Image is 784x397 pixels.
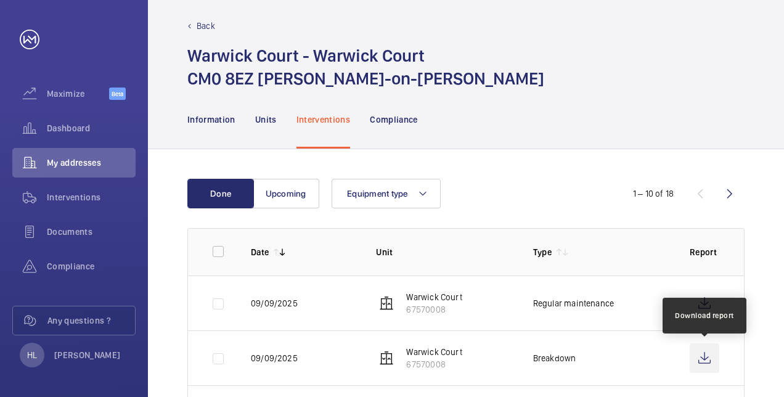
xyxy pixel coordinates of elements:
p: Back [197,20,215,32]
p: 67570008 [406,303,462,316]
button: Upcoming [253,179,319,208]
p: 67570008 [406,358,462,370]
div: 1 – 10 of 18 [633,187,674,200]
span: Equipment type [347,189,408,198]
p: Warwick Court [406,346,462,358]
p: Date [251,246,269,258]
p: [PERSON_NAME] [54,349,121,361]
span: Interventions [47,191,136,203]
h1: Warwick Court - Warwick Court CM0 8EZ [PERSON_NAME]-on-[PERSON_NAME] [187,44,544,90]
p: Units [255,113,277,126]
p: Interventions [296,113,351,126]
p: Breakdown [533,352,576,364]
span: Compliance [47,260,136,272]
p: Compliance [370,113,418,126]
p: 09/09/2025 [251,352,298,364]
p: 09/09/2025 [251,297,298,309]
p: Warwick Court [406,291,462,303]
div: Download report [675,310,734,321]
span: Beta [109,88,126,100]
span: Any questions ? [47,314,135,327]
img: elevator.svg [379,296,394,311]
span: My addresses [47,157,136,169]
p: Type [533,246,552,258]
p: Regular maintenance [533,297,614,309]
span: Maximize [47,88,109,100]
p: Information [187,113,235,126]
span: Documents [47,226,136,238]
button: Done [187,179,254,208]
p: Report [690,246,719,258]
p: Unit [376,246,513,258]
img: elevator.svg [379,351,394,366]
button: Equipment type [332,179,441,208]
span: Dashboard [47,122,136,134]
p: HL [27,349,37,361]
